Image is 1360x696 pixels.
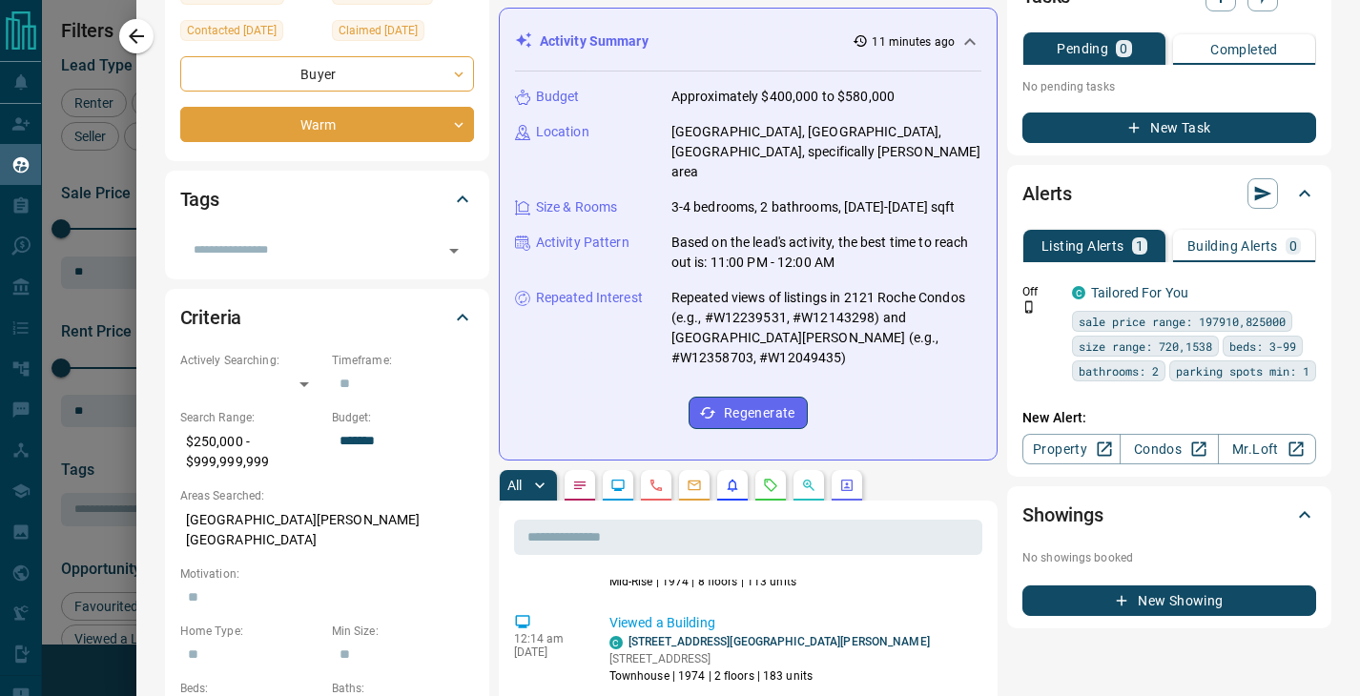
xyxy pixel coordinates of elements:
[1136,239,1144,253] p: 1
[1091,285,1188,300] a: Tailored For You
[1057,42,1108,55] p: Pending
[180,302,242,333] h2: Criteria
[180,107,474,142] div: Warm
[839,478,855,493] svg: Agent Actions
[609,613,975,633] p: Viewed a Building
[1120,434,1218,464] a: Condos
[671,87,895,107] p: Approximately $400,000 to $580,000
[1289,239,1297,253] p: 0
[515,24,981,59] div: Activity Summary11 minutes ago
[180,184,219,215] h2: Tags
[1022,300,1036,314] svg: Push Notification Only
[441,237,467,264] button: Open
[514,632,581,645] p: 12:14 am
[180,426,322,478] p: $250,000 - $999,999,999
[1022,434,1121,464] a: Property
[180,565,474,583] p: Motivation:
[1210,43,1278,56] p: Completed
[1229,337,1296,356] span: beds: 3-99
[609,650,930,667] p: [STREET_ADDRESS]
[1120,42,1127,55] p: 0
[536,122,589,142] p: Location
[1022,283,1061,300] p: Off
[1072,286,1085,299] div: condos.ca
[1218,434,1316,464] a: Mr.Loft
[671,197,956,217] p: 3-4 bedrooms, 2 bathrooms, [DATE]-[DATE] sqft
[180,56,474,92] div: Buyer
[536,197,618,217] p: Size & Rooms
[540,31,649,51] p: Activity Summary
[649,478,664,493] svg: Calls
[1022,500,1103,530] h2: Showings
[507,479,523,492] p: All
[609,667,930,685] p: Townhouse | 1974 | 2 floors | 183 units
[1022,492,1316,538] div: Showings
[180,487,474,504] p: Areas Searched:
[763,478,778,493] svg: Requests
[1079,361,1159,380] span: bathrooms: 2
[628,635,930,648] a: [STREET_ADDRESS][GEOGRAPHIC_DATA][PERSON_NAME]
[671,233,981,273] p: Based on the lead's activity, the best time to reach out is: 11:00 PM - 12:00 AM
[1041,239,1124,253] p: Listing Alerts
[610,478,626,493] svg: Lead Browsing Activity
[536,288,643,308] p: Repeated Interest
[609,636,623,649] div: condos.ca
[1176,361,1309,380] span: parking spots min: 1
[1022,549,1316,566] p: No showings booked
[180,352,322,369] p: Actively Searching:
[725,478,740,493] svg: Listing Alerts
[180,20,322,47] div: Mon Sep 08 2025
[671,122,981,182] p: [GEOGRAPHIC_DATA], [GEOGRAPHIC_DATA], [GEOGRAPHIC_DATA], specifically [PERSON_NAME] area
[872,33,955,51] p: 11 minutes ago
[1079,312,1286,331] span: sale price range: 197910,825000
[1187,239,1278,253] p: Building Alerts
[671,288,981,368] p: Repeated views of listings in 2121 Roche Condos (e.g., #W12239531, #W12143298) and [GEOGRAPHIC_DA...
[1022,585,1316,616] button: New Showing
[332,623,474,640] p: Min Size:
[687,478,702,493] svg: Emails
[180,623,322,640] p: Home Type:
[1022,178,1072,209] h2: Alerts
[339,21,418,40] span: Claimed [DATE]
[536,87,580,107] p: Budget
[1022,408,1316,428] p: New Alert:
[187,21,277,40] span: Contacted [DATE]
[332,352,474,369] p: Timeframe:
[536,233,629,253] p: Activity Pattern
[180,409,322,426] p: Search Range:
[514,645,581,659] p: [DATE]
[1022,171,1316,216] div: Alerts
[1079,337,1212,356] span: size range: 720,1538
[332,409,474,426] p: Budget:
[609,573,796,590] p: Mid-Rise | 1974 | 8 floors | 113 units
[572,478,587,493] svg: Notes
[1022,72,1316,101] p: No pending tasks
[801,478,816,493] svg: Opportunities
[689,397,808,429] button: Regenerate
[180,295,474,340] div: Criteria
[180,504,474,556] p: [GEOGRAPHIC_DATA][PERSON_NAME][GEOGRAPHIC_DATA]
[332,20,474,47] div: Mon Sep 08 2025
[180,176,474,222] div: Tags
[1022,113,1316,143] button: New Task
